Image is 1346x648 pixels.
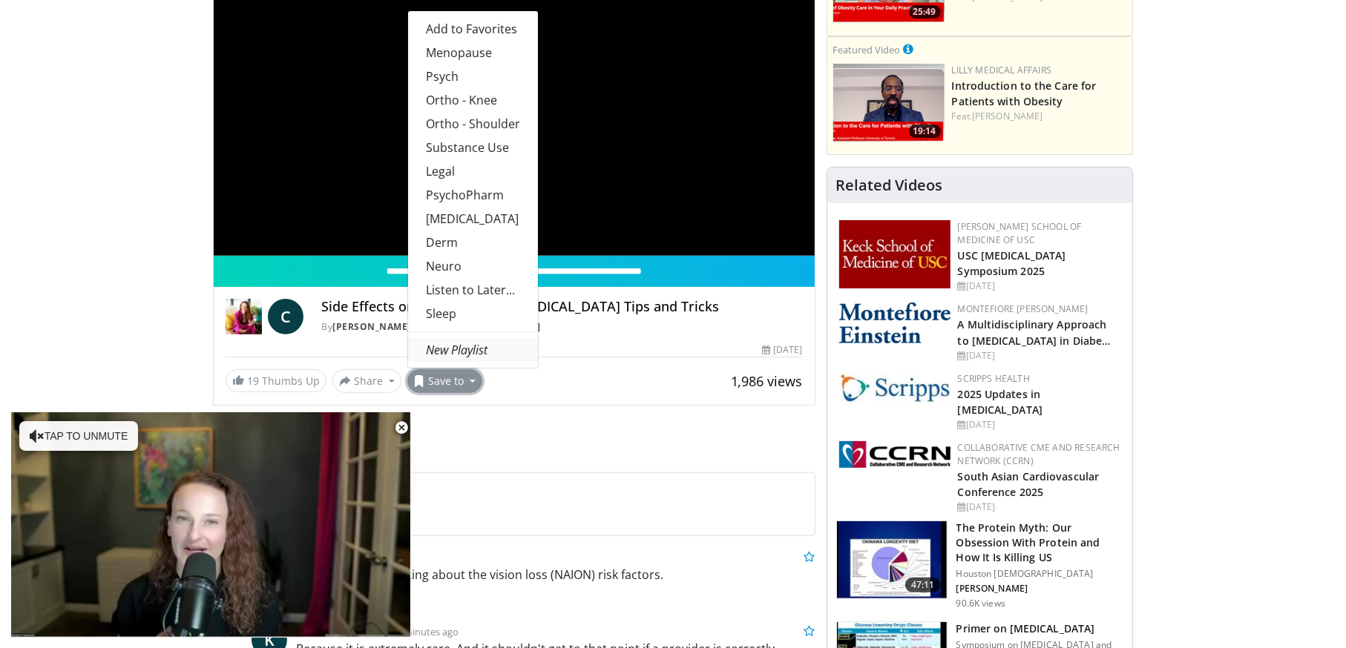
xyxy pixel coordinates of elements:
a: Sleep [408,302,538,325]
div: [DATE] [958,349,1120,363]
a: Collaborative CME and Research Network (CCRN) [958,441,1120,467]
p: [PERSON_NAME] [956,583,1123,595]
a: 19 Thumbs Up [226,369,326,392]
a: [PERSON_NAME] [972,110,1043,122]
h4: Related Videos [836,176,943,194]
a: Derm [408,231,538,254]
h3: Primer on [MEDICAL_DATA] [956,621,1123,636]
a: C [268,299,303,334]
h3: The Protein Myth: Our Obsession With Protein and How It Is Killing US [956,520,1123,565]
a: [PERSON_NAME] School of Medicine of USC [958,220,1082,246]
a: Scripps Health [958,372,1030,385]
a: Lilly Medical Affairs [952,64,1052,76]
img: 7b941f1f-d101-407a-8bfa-07bd47db01ba.png.150x105_q85_autocrop_double_scale_upscale_version-0.2.jpg [839,220,951,288]
span: 25:49 [909,5,941,19]
div: [DATE] [762,343,802,357]
video-js: Video Player [10,412,411,638]
a: [MEDICAL_DATA] [408,207,538,231]
p: Houston [DEMOGRAPHIC_DATA] [956,568,1123,580]
small: 52 minutes ago [391,625,459,638]
img: b0142b4c-93a1-4b58-8f91-5265c282693c.png.150x105_q85_autocrop_double_scale_upscale_version-0.2.png [839,302,951,343]
a: Listen to Later... [408,278,538,302]
a: Introduction to the Care for Patients with Obesity [952,79,1097,108]
em: New Playlist [426,342,487,358]
h4: Side Effects on Zepbound and [MEDICAL_DATA] Tips and Tricks [321,299,802,315]
img: Dr. Carolynn Francavilla [226,299,262,334]
div: [DATE] [958,280,1120,293]
small: Featured Video [833,43,901,56]
a: 47:11 The Protein Myth: Our Obsession With Protein and How It Is Killing US Houston [DEMOGRAPHIC_... [836,520,1123,609]
a: Legal [408,159,538,183]
span: 1,986 views [731,372,803,390]
button: Close [387,412,416,443]
p: 90.6K views [956,598,1005,609]
a: Neuro [408,254,538,278]
a: South Asian Cardiovascular Conference 2025 [958,469,1100,499]
a: Ortho - Shoulder [408,112,538,136]
span: Comments 3 [213,441,815,460]
button: Share [332,369,401,393]
a: [PERSON_NAME] [332,320,411,333]
span: Add to Favorites [426,21,517,37]
a: Montefiore [PERSON_NAME] [958,302,1089,315]
div: [DATE] [958,500,1120,514]
a: New Playlist [408,338,538,362]
button: Tap to unmute [19,421,138,451]
p: Hi. How come no one is talking about the vision loss (NAION) risk factors. [257,566,815,583]
img: c9f2b0b7-b02a-4276-a72a-b0cbb4230bc1.jpg.150x105_q85_autocrop_double_scale_upscale_version-0.2.jpg [839,372,951,403]
div: [DATE] [958,418,1120,432]
a: PsychoPharm [408,183,538,207]
img: a04ee3ba-8487-4636-b0fb-5e8d268f3737.png.150x105_q85_autocrop_double_scale_upscale_version-0.2.png [839,441,951,468]
a: A Multidisciplinary Approach to [MEDICAL_DATA] in Diabe… [958,317,1112,347]
button: Save to [407,369,483,393]
a: Ortho - Knee [408,88,538,112]
span: 47:11 [905,578,941,592]
a: 19:14 [833,64,945,142]
a: [PERSON_NAME] [296,623,388,639]
img: acc2e291-ced4-4dd5-b17b-d06994da28f3.png.150x105_q85_crop-smart_upscale.png [833,64,945,142]
a: Psych [408,65,538,88]
span: 19 [247,374,259,388]
a: Menopause [408,41,538,65]
a: 2025 Updates in [MEDICAL_DATA] [958,387,1043,417]
a: USC [MEDICAL_DATA] Symposium 2025 [958,248,1066,278]
img: b7b8b05e-5021-418b-a89a-60a270e7cf82.150x105_q85_crop-smart_upscale.jpg [837,521,947,598]
div: Feat. [952,110,1126,123]
span: 19:14 [909,125,941,138]
a: Substance Use [408,136,538,159]
a: Add to Favorites [408,17,538,41]
div: By FEATURING [321,320,802,334]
